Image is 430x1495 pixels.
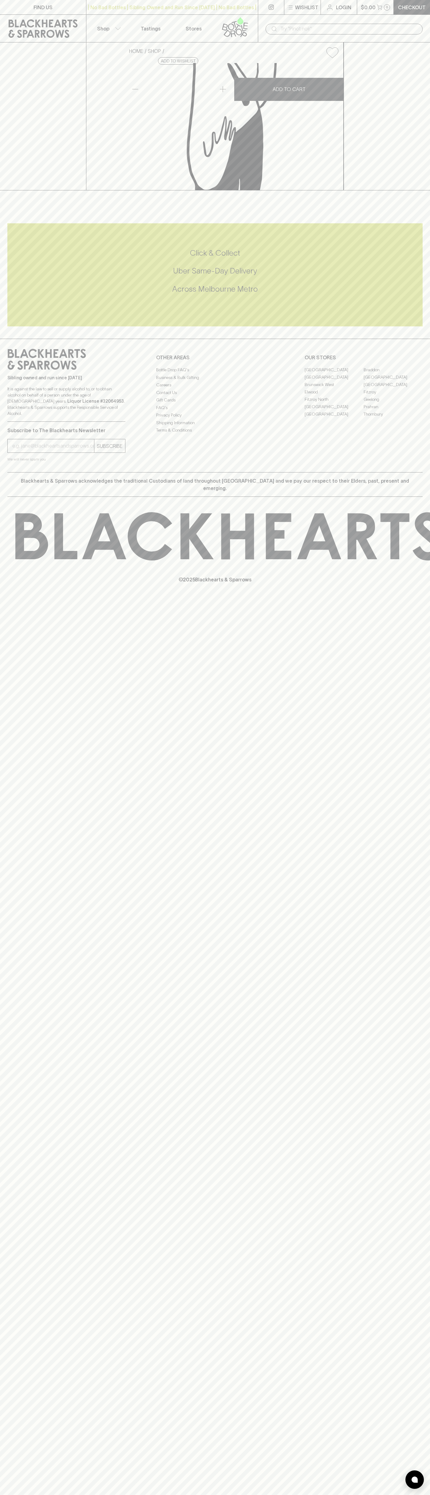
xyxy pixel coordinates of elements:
a: Geelong [364,396,423,403]
h5: Uber Same-Day Delivery [7,266,423,276]
p: We will never spam you [7,456,125,462]
input: Try "Pinot noir" [280,24,418,34]
a: Braddon [364,366,423,373]
p: OUR STORES [305,354,423,361]
a: Stores [172,15,215,42]
a: Tastings [129,15,172,42]
a: Prahran [364,403,423,410]
p: Stores [186,25,202,32]
button: ADD TO CART [234,78,344,101]
a: Shipping Information [156,419,274,426]
p: OTHER AREAS [156,354,274,361]
a: Gift Cards [156,397,274,404]
p: Shop [97,25,109,32]
button: Shop [86,15,129,42]
a: [GEOGRAPHIC_DATA] [305,403,364,410]
a: Elwood [305,388,364,396]
p: FIND US [34,4,53,11]
a: Business & Bulk Gifting [156,374,274,381]
div: Call to action block [7,223,423,326]
input: e.g. jane@blackheartsandsparrows.com.au [12,441,94,451]
p: Blackhearts & Sparrows acknowledges the traditional Custodians of land throughout [GEOGRAPHIC_DAT... [12,477,418,492]
a: Terms & Conditions [156,427,274,434]
a: SHOP [148,48,161,54]
p: Subscribe to The Blackhearts Newsletter [7,427,125,434]
a: Bottle Drop FAQ's [156,366,274,374]
a: FAQ's [156,404,274,411]
p: Wishlist [295,4,318,11]
strong: Liquor License #32064953 [67,399,124,404]
a: Fitzroy North [305,396,364,403]
a: Careers [156,381,274,389]
a: [GEOGRAPHIC_DATA] [305,410,364,418]
h5: Click & Collect [7,248,423,258]
a: [GEOGRAPHIC_DATA] [305,373,364,381]
h5: Across Melbourne Metro [7,284,423,294]
img: bubble-icon [412,1477,418,1483]
button: Add to wishlist [158,57,198,65]
p: It is against the law to sell or supply alcohol to, or to obtain alcohol on behalf of a person un... [7,386,125,417]
a: Brunswick West [305,381,364,388]
img: Really Juice Squeezed Lime 285ml [124,63,343,190]
a: Privacy Policy [156,412,274,419]
a: Fitzroy [364,388,423,396]
a: [GEOGRAPHIC_DATA] [364,381,423,388]
button: SUBSCRIBE [94,439,125,452]
p: $0.00 [361,4,376,11]
p: Login [336,4,351,11]
a: Thornbury [364,410,423,418]
p: Sibling owned and run since [DATE] [7,375,125,381]
p: ADD TO CART [273,86,306,93]
a: HOME [129,48,143,54]
a: [GEOGRAPHIC_DATA] [364,373,423,381]
a: [GEOGRAPHIC_DATA] [305,366,364,373]
p: SUBSCRIBE [97,442,123,450]
p: 0 [386,6,388,9]
p: Tastings [141,25,160,32]
button: Add to wishlist [324,45,341,61]
p: Checkout [398,4,426,11]
a: Contact Us [156,389,274,396]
